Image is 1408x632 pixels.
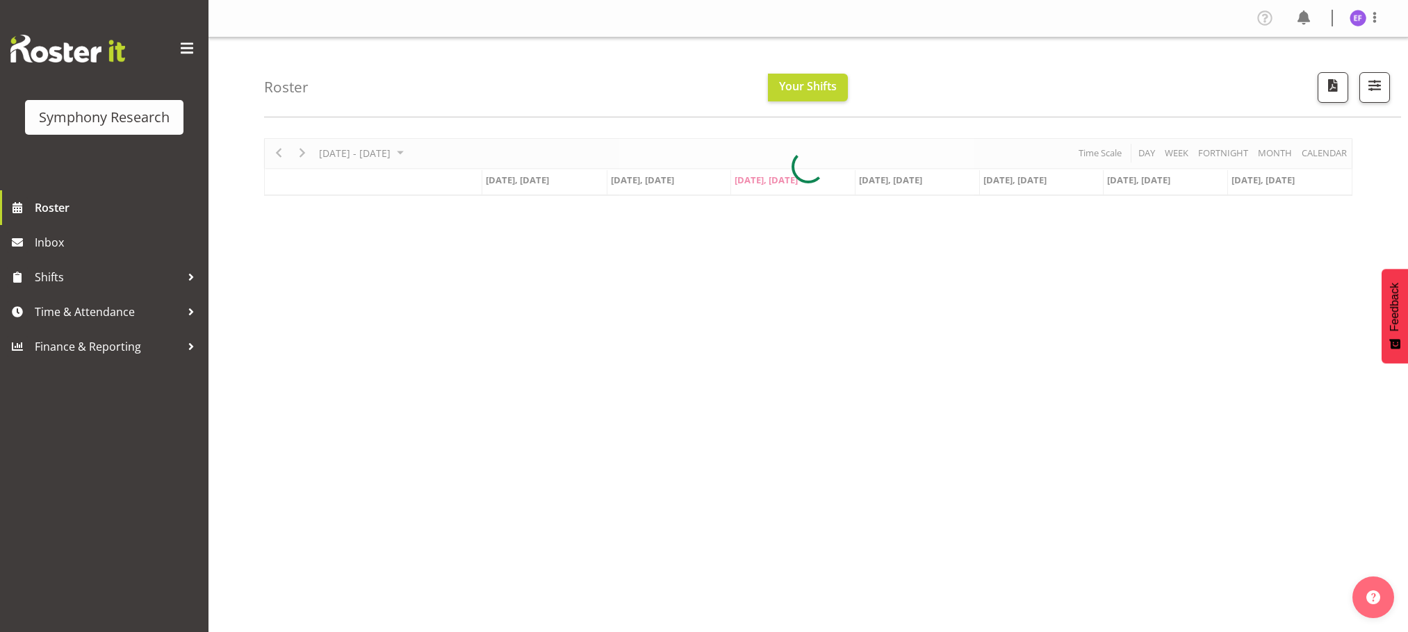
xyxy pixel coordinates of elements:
[35,232,202,253] span: Inbox
[1350,10,1366,26] img: edmond-fernandez1860.jpg
[35,301,181,322] span: Time & Attendance
[39,107,170,128] div: Symphony Research
[768,74,848,101] button: Your Shifts
[1366,590,1380,604] img: help-xxl-2.png
[35,336,181,357] span: Finance & Reporting
[1318,72,1348,103] button: Download a PDF of the roster according to the set date range.
[1389,283,1401,331] span: Feedback
[35,197,202,218] span: Roster
[1359,72,1390,103] button: Filter Shifts
[1382,269,1408,363] button: Feedback - Show survey
[264,79,309,95] h4: Roster
[10,35,125,63] img: Rosterit website logo
[35,267,181,288] span: Shifts
[779,78,837,94] span: Your Shifts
